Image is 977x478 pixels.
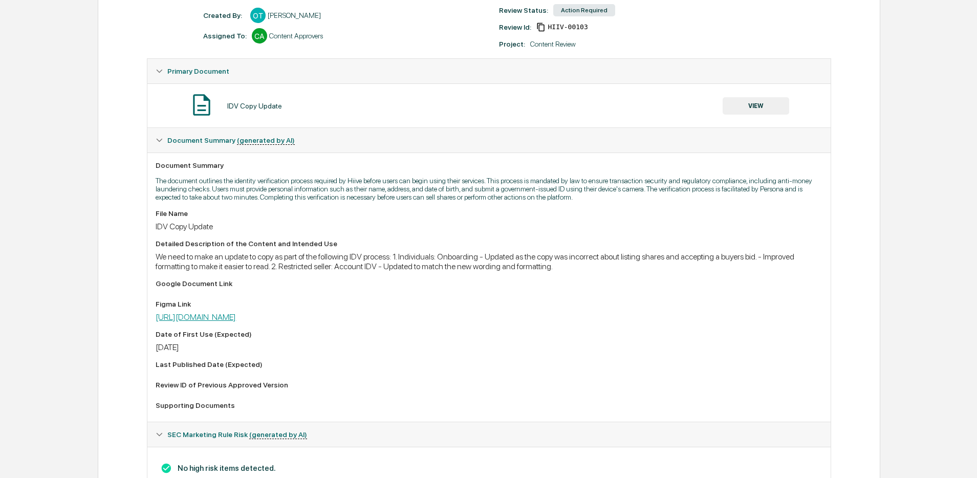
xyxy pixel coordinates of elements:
a: [URL][DOMAIN_NAME] [156,312,236,322]
div: Project: [499,40,525,48]
div: [DATE] [156,342,822,352]
div: We need to make an update to copy as part of the following IDV process: 1. Individuals: Onboardin... [156,252,822,271]
div: Document Summary (generated by AI) [147,153,830,422]
div: IDV Copy Update [227,102,282,110]
div: Detailed Description of the Content and Intended Use [156,240,822,248]
div: Review Id: [499,23,531,31]
u: (generated by AI) [249,430,307,439]
div: OT [250,8,266,23]
div: Document Summary (generated by AI) [147,128,830,153]
div: Date of First Use (Expected) [156,330,822,338]
div: Content Review [530,40,576,48]
div: [PERSON_NAME] [268,11,321,19]
div: IDV Copy Update [156,222,822,231]
p: The document outlines the identity verification process required by Hiive before users can begin ... [156,177,822,201]
div: CA [252,28,267,44]
div: Review Status: [499,6,548,14]
div: Review ID of Previous Approved Version [156,381,822,389]
div: SEC Marketing Rule Risk (generated by AI) [147,422,830,447]
div: Created By: ‎ ‎ [203,11,245,19]
div: File Name [156,209,822,218]
div: Last Published Date (Expected) [156,360,822,368]
div: Figma Link [156,300,822,308]
div: Action Required [553,4,615,16]
div: Primary Document [147,83,830,127]
span: f39f89ea-e393-4392-9c45-3401fe92a546 [548,23,588,31]
div: Document Summary [156,161,822,169]
h3: No high risk items detected. [156,463,822,474]
div: Supporting Documents [156,401,822,409]
span: Document Summary [167,136,295,144]
img: Document Icon [189,92,214,118]
button: VIEW [723,97,789,115]
div: Primary Document [147,59,830,83]
div: Content Approvers [269,32,323,40]
span: SEC Marketing Rule Risk [167,430,307,439]
u: (generated by AI) [237,136,295,145]
div: Google Document Link [156,279,822,288]
div: Assigned To: [203,32,247,40]
span: Primary Document [167,67,229,75]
